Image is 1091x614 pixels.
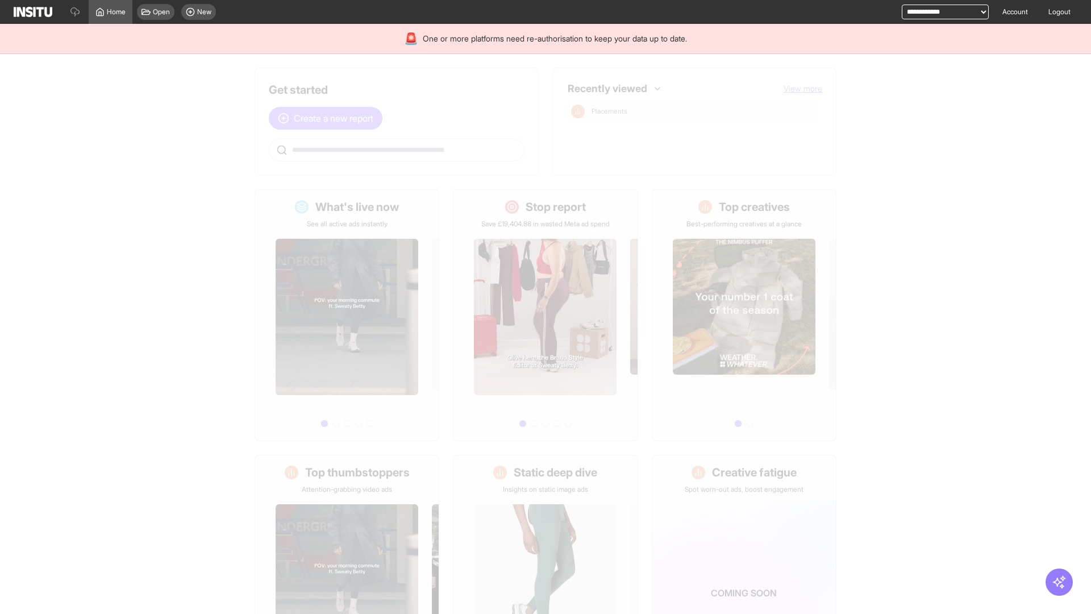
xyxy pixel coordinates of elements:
[107,7,126,16] span: Home
[14,7,52,17] img: Logo
[197,7,211,16] span: New
[404,31,418,47] div: 🚨
[423,33,687,44] span: One or more platforms need re-authorisation to keep your data up to date.
[153,7,170,16] span: Open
